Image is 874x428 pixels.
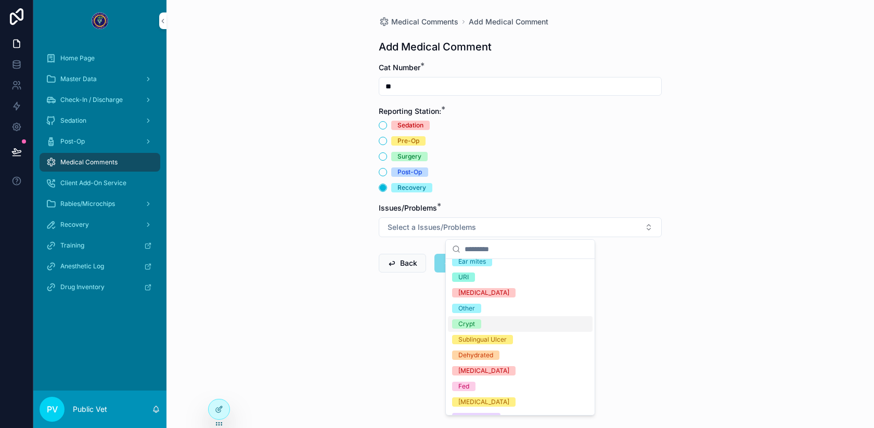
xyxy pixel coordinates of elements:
span: Medical Comments [391,17,458,27]
div: Surgery [397,152,421,161]
a: Sedation [40,111,160,130]
div: Dehydrated [458,351,493,360]
div: Crypt [458,319,475,329]
div: Other [458,304,475,313]
div: Suggestions [446,259,595,415]
div: URI [458,273,469,282]
div: [MEDICAL_DATA] [458,397,509,407]
a: Drug Inventory [40,278,160,296]
a: Medical Comments [379,17,458,27]
span: Post-Op [60,137,85,146]
span: Issues/Problems [379,203,437,212]
div: [MEDICAL_DATA] [458,288,509,297]
a: Check-In / Discharge [40,90,160,109]
div: Pre-Op [397,136,419,146]
a: Anesthetic Log [40,257,160,276]
button: Select Button [379,217,662,237]
a: Training [40,236,160,255]
a: Add Medical Comment [469,17,548,27]
a: Post-Op [40,132,160,151]
span: PV [47,403,58,416]
div: Sedation [397,121,423,130]
a: Recovery [40,215,160,234]
span: Client Add-On Service [60,179,126,187]
a: Medical Comments [40,153,160,172]
span: Training [60,241,84,250]
img: App logo [92,12,108,29]
span: Reporting Station: [379,107,441,115]
span: Medical Comments [60,158,118,166]
span: Recovery [60,221,89,229]
p: Public Vet [73,404,107,414]
div: Ear mites [458,257,486,266]
div: Hydrometra [458,413,494,422]
span: Anesthetic Log [60,262,104,270]
a: Rabies/Microchips [40,194,160,213]
div: Sublingual Ulcer [458,335,507,344]
span: Rabies/Microchips [60,200,115,208]
span: Home Page [60,54,95,62]
div: Post-Op [397,167,422,177]
h1: Add Medical Comment [379,40,492,54]
a: Client Add-On Service [40,174,160,192]
span: Select a Issues/Problems [388,222,476,232]
span: Master Data [60,75,97,83]
div: Recovery [397,183,426,192]
span: Check-In / Discharge [60,96,123,104]
div: [MEDICAL_DATA] [458,366,509,375]
span: Cat Number [379,63,420,72]
a: Master Data [40,70,160,88]
span: Sedation [60,116,86,125]
button: Back [379,254,426,273]
a: Home Page [40,49,160,68]
span: Drug Inventory [60,283,105,291]
div: scrollable content [33,42,166,310]
div: Fed [458,382,469,391]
